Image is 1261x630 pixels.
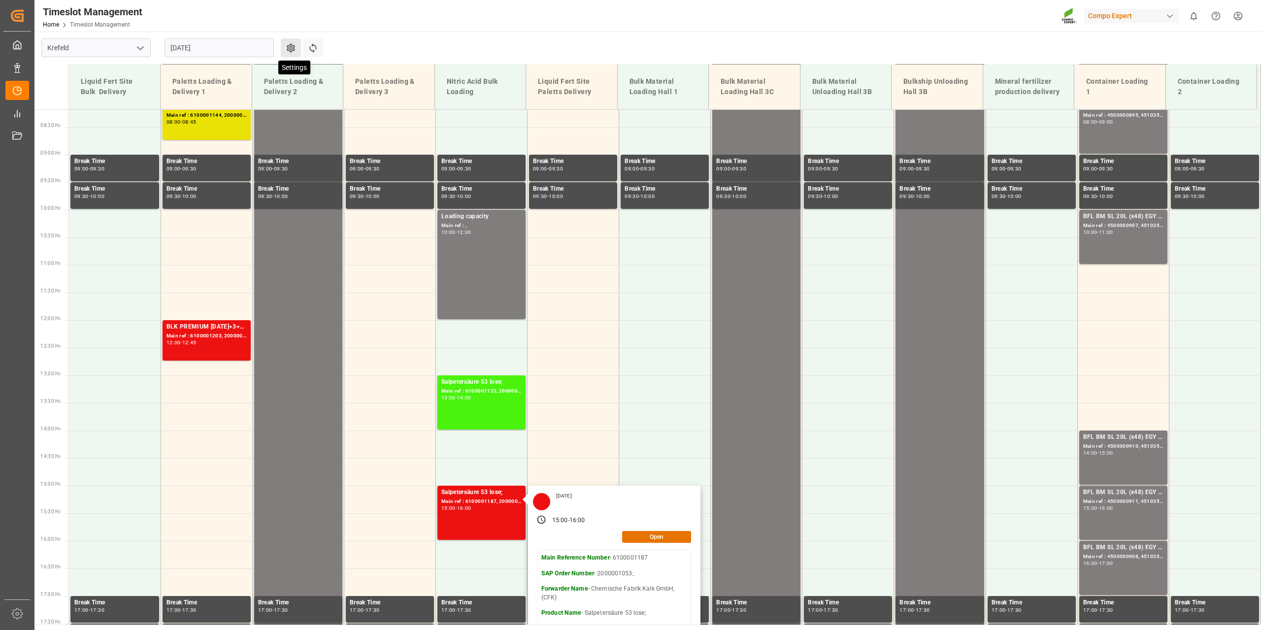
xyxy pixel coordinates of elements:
[1205,5,1227,27] button: Help Center
[1189,194,1191,199] div: -
[1083,212,1163,222] div: BFL BM SL 20L (x48) EGY MTO;
[992,608,1006,612] div: 17:00
[1175,598,1255,608] div: Break Time
[258,184,338,194] div: Break Time
[541,554,610,561] strong: Main Reference Number
[899,598,980,608] div: Break Time
[350,184,430,194] div: Break Time
[730,608,732,612] div: -
[541,609,582,616] strong: Product Name
[40,619,61,625] span: 17:30 Hr
[1099,230,1113,234] div: 11:00
[899,166,914,171] div: 09:00
[916,194,930,199] div: 10:00
[40,454,61,459] span: 14:30 Hr
[40,288,61,294] span: 11:30 Hr
[74,184,155,194] div: Break Time
[364,194,365,199] div: -
[365,194,380,199] div: 10:00
[364,166,365,171] div: -
[350,166,364,171] div: 09:00
[40,261,61,266] span: 11:00 Hr
[732,166,746,171] div: 09:30
[992,157,1072,166] div: Break Time
[1189,166,1191,171] div: -
[166,598,247,608] div: Break Time
[168,72,244,101] div: Paletts Loading & Delivery 1
[533,184,613,194] div: Break Time
[717,72,792,101] div: Bulk Material Loading Hall 3C
[1083,120,1097,124] div: 08:00
[166,608,181,612] div: 17:00
[166,332,247,340] div: Main ref : 6100001203, 2000000944;
[1097,166,1098,171] div: -
[916,608,930,612] div: 17:30
[1097,230,1098,234] div: -
[824,194,838,199] div: 10:00
[40,123,61,128] span: 08:30 Hr
[541,554,687,563] p: - 6100001187
[182,166,197,171] div: 09:30
[180,608,182,612] div: -
[1174,72,1249,101] div: Container Loading 2
[441,166,456,171] div: 09:00
[1083,222,1163,230] div: Main ref : 4500000907, 4510356184;
[89,166,90,171] div: -
[456,166,457,171] div: -
[180,194,182,199] div: -
[441,377,522,387] div: Salpetersäure 53 lose;
[90,608,104,612] div: 17:30
[1007,166,1022,171] div: 09:30
[1083,157,1163,166] div: Break Time
[1083,506,1097,510] div: 15:00
[1083,497,1163,506] div: Main ref : 4500000911, 4510356184;
[1083,432,1163,442] div: BFL BM SL 20L (x48) EGY MTO;
[1175,157,1255,166] div: Break Time
[625,157,705,166] div: Break Time
[40,481,61,487] span: 15:00 Hr
[541,609,687,618] p: - Salpetersäure 53 lose;
[553,493,575,499] div: [DATE]
[808,598,888,608] div: Break Time
[1175,608,1189,612] div: 17:00
[1099,608,1113,612] div: 17:30
[274,194,288,199] div: 10:00
[40,150,61,156] span: 09:00 Hr
[456,396,457,400] div: -
[1099,561,1113,565] div: 17:00
[1099,451,1113,455] div: 15:00
[552,516,568,525] div: 15:00
[74,194,89,199] div: 09:30
[992,184,1072,194] div: Break Time
[441,194,456,199] div: 09:30
[547,194,549,199] div: -
[541,570,594,577] strong: SAP Order Number
[441,488,522,497] div: Salpetersäure 53 lose;
[441,184,522,194] div: Break Time
[716,157,796,166] div: Break Time
[182,194,197,199] div: 10:00
[541,569,687,578] p: - 2000001053;
[441,157,522,166] div: Break Time
[180,166,182,171] div: -
[1083,166,1097,171] div: 09:00
[182,608,197,612] div: 17:30
[258,166,272,171] div: 09:00
[916,166,930,171] div: 09:30
[1083,608,1097,612] div: 17:00
[1083,488,1163,497] div: BFL BM SL 20L (x48) EGY MTO;
[74,598,155,608] div: Break Time
[822,194,824,199] div: -
[258,608,272,612] div: 17:00
[730,194,732,199] div: -
[547,166,549,171] div: -
[40,178,61,183] span: 09:30 Hr
[1084,9,1179,23] div: Compo Expert
[640,194,655,199] div: 10:00
[443,72,518,101] div: Nitric Acid Bulk Loading
[899,72,975,101] div: Bulkship Unloading Hall 3B
[40,343,61,349] span: 12:30 Hr
[1083,442,1163,451] div: Main ref : 4500000910, 4510356184;
[808,194,822,199] div: 09:30
[365,608,380,612] div: 17:30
